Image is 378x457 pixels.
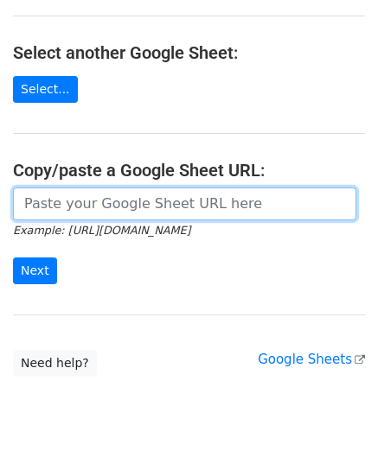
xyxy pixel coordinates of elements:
[292,374,378,457] iframe: Chat Widget
[13,257,57,284] input: Next
[13,160,365,181] h4: Copy/paste a Google Sheet URL:
[13,42,365,63] h4: Select another Google Sheet:
[13,187,356,220] input: Paste your Google Sheet URL here
[258,352,365,367] a: Google Sheets
[13,350,97,377] a: Need help?
[13,224,190,237] small: Example: [URL][DOMAIN_NAME]
[13,76,78,103] a: Select...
